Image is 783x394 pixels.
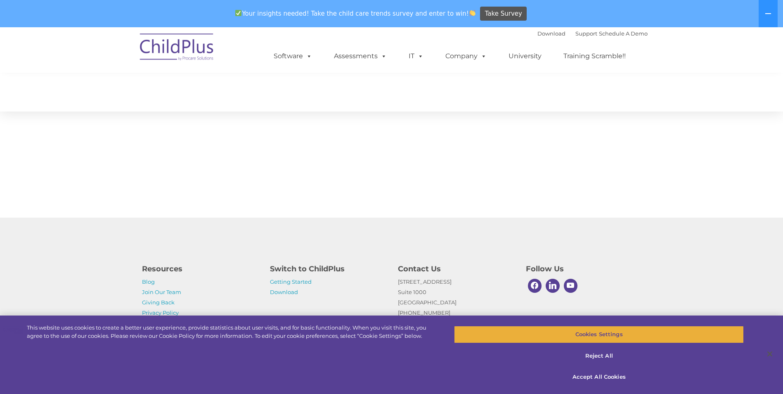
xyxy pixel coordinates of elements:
[115,55,140,61] span: Last name
[142,263,258,275] h4: Resources
[326,48,395,64] a: Assessments
[526,263,641,275] h4: Follow Us
[142,278,155,285] a: Blog
[27,324,431,340] div: This website uses cookies to create a better user experience, provide statistics about user visit...
[562,277,580,295] a: Youtube
[537,30,648,37] font: |
[454,326,744,343] button: Cookies Settings
[469,10,475,16] img: 👏
[555,48,634,64] a: Training Scramble!!
[400,48,432,64] a: IT
[437,48,495,64] a: Company
[142,299,175,306] a: Giving Back
[270,263,386,275] h4: Switch to ChildPlus
[544,277,562,295] a: Linkedin
[115,88,150,95] span: Phone number
[398,277,513,328] p: [STREET_ADDRESS] Suite 1000 [GEOGRAPHIC_DATA] [PHONE_NUMBER]
[270,289,298,295] a: Download
[454,347,744,365] button: Reject All
[265,48,320,64] a: Software
[270,278,312,285] a: Getting Started
[235,10,241,16] img: ✅
[142,309,179,316] a: Privacy Policy
[575,30,597,37] a: Support
[142,289,181,295] a: Join Our Team
[599,30,648,37] a: Schedule A Demo
[232,5,479,21] span: Your insights needed! Take the child care trends survey and enter to win!
[500,48,550,64] a: University
[136,28,218,69] img: ChildPlus by Procare Solutions
[485,7,522,21] span: Take Survey
[761,345,779,363] button: Close
[398,263,513,275] h4: Contact Us
[480,7,527,21] a: Take Survey
[526,277,544,295] a: Facebook
[537,30,565,37] a: Download
[454,368,744,386] button: Accept All Cookies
